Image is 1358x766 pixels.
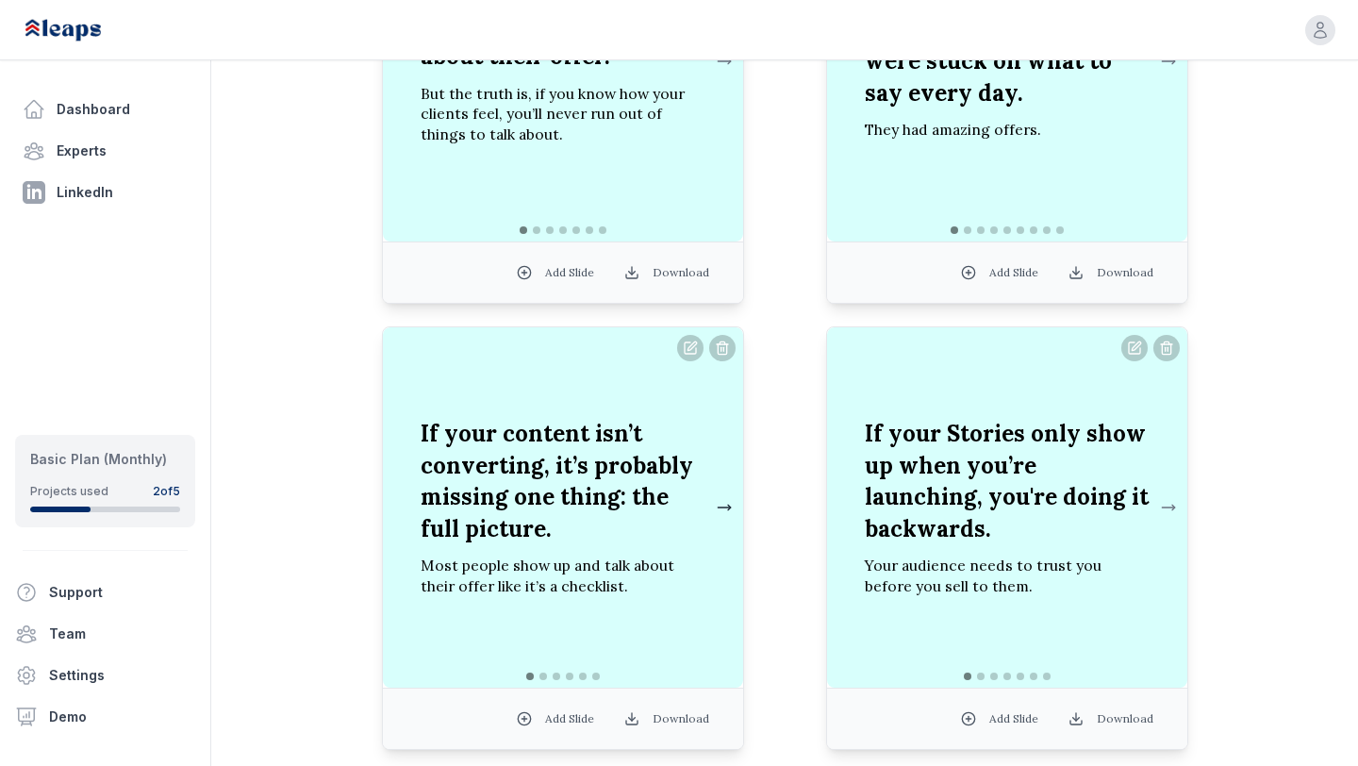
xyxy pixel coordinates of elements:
button: Add Slide [950,704,1050,734]
h2: If your Stories only show up when you’re launching, you're doing it backwards. [865,418,1150,544]
h2: If your content isn’t converting, it’s probably missing one thing: the full picture. [421,418,705,544]
p: Most people show up and talk about their offer like it’s a checklist. [421,556,705,597]
p: They had amazing offers. [865,120,1041,141]
p: Your audience needs to trust you before you sell to them. [865,556,1150,597]
button: Download [1057,704,1165,734]
div: 2 of 5 [153,484,180,499]
a: LinkedIn [15,174,195,211]
button: Support [8,574,188,611]
a: Team [8,615,203,653]
button: Add Slide [505,704,605,734]
button: Add Slide [505,258,605,288]
a: Settings [8,657,203,694]
a: Experts [15,132,195,170]
button: Edit Slide [1121,335,1148,361]
button: Delete Slide [1153,335,1180,361]
div: Projects used [30,484,108,499]
button: Download [613,258,720,288]
button: Delete Slide [709,335,736,361]
button: Download [613,704,720,734]
a: Dashboard [15,91,195,128]
button: Edit Slide [677,335,704,361]
p: But the truth is, if you know how your clients feel, you’ll never run out of things to talk about. [421,84,705,145]
button: Add Slide [950,258,1050,288]
div: Basic Plan (Monthly) [30,450,180,469]
a: Demo [8,698,203,736]
img: Leaps [23,9,143,51]
button: Download [1057,258,1165,288]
